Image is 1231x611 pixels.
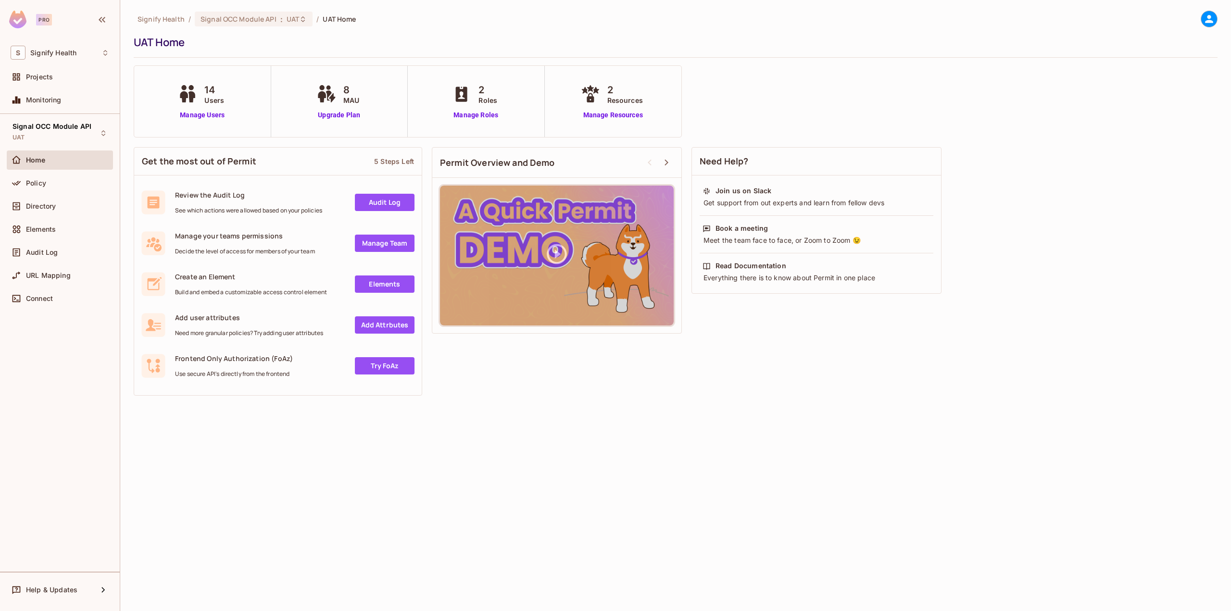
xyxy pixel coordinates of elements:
[700,155,749,167] span: Need Help?
[478,83,497,97] span: 2
[287,14,299,24] span: UAT
[355,275,415,293] a: Elements
[316,14,319,24] li: /
[175,288,327,296] span: Build and embed a customizable access control element
[26,179,46,187] span: Policy
[280,15,283,23] span: :
[175,190,322,200] span: Review the Audit Log
[355,194,415,211] a: Audit Log
[204,83,224,97] span: 14
[26,96,62,104] span: Monitoring
[175,370,293,378] span: Use secure API's directly from the frontend
[175,354,293,363] span: Frontend Only Authorization (FoAz)
[138,14,185,24] span: the active workspace
[142,155,256,167] span: Get the most out of Permit
[716,261,786,271] div: Read Documentation
[26,586,77,594] span: Help & Updates
[26,156,46,164] span: Home
[36,14,52,25] div: Pro
[703,198,930,208] div: Get support from out experts and learn from fellow devs
[314,110,364,120] a: Upgrade Plan
[343,83,359,97] span: 8
[134,35,1213,50] div: UAT Home
[13,134,25,141] span: UAT
[450,110,502,120] a: Manage Roles
[204,95,224,105] span: Users
[9,11,26,28] img: SReyMgAAAABJRU5ErkJggg==
[355,235,415,252] a: Manage Team
[175,231,315,240] span: Manage your teams permissions
[374,157,414,166] div: 5 Steps Left
[716,224,768,233] div: Book a meeting
[175,207,322,214] span: See which actions were allowed based on your policies
[343,95,359,105] span: MAU
[355,316,415,334] a: Add Attrbutes
[175,329,323,337] span: Need more granular policies? Try adding user attributes
[607,95,643,105] span: Resources
[26,73,53,81] span: Projects
[26,202,56,210] span: Directory
[478,95,497,105] span: Roles
[578,110,648,120] a: Manage Resources
[11,46,25,60] span: S
[323,14,356,24] span: UAT Home
[26,225,56,233] span: Elements
[175,272,327,281] span: Create an Element
[703,236,930,245] div: Meet the team face to face, or Zoom to Zoom 😉
[175,248,315,255] span: Decide the level of access for members of your team
[176,110,229,120] a: Manage Users
[703,273,930,283] div: Everything there is to know about Permit in one place
[201,14,276,24] span: Signal OCC Module API
[26,272,71,279] span: URL Mapping
[13,123,91,130] span: Signal OCC Module API
[188,14,191,24] li: /
[440,157,555,169] span: Permit Overview and Demo
[355,357,415,374] a: Try FoAz
[175,313,323,322] span: Add user attributes
[716,186,771,196] div: Join us on Slack
[26,249,58,256] span: Audit Log
[26,295,53,302] span: Connect
[607,83,643,97] span: 2
[30,49,76,57] span: Workspace: Signify Health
